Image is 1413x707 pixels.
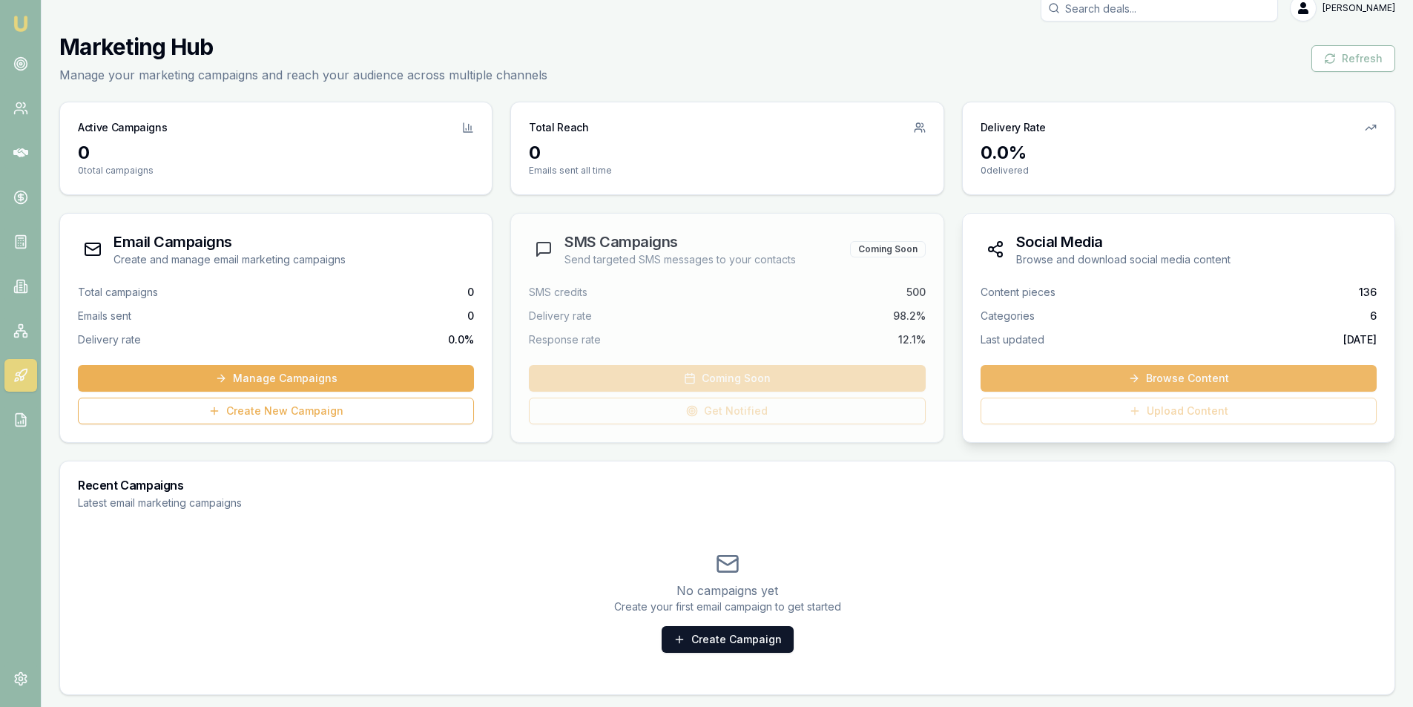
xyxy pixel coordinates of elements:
h3: Email Campaigns [113,231,346,252]
div: 0 [78,141,474,165]
a: Manage Campaigns [78,365,474,392]
p: Create your first email campaign to get started [78,599,1377,614]
p: 0 delivered [981,165,1377,177]
p: Create and manage email marketing campaigns [113,252,346,267]
span: Total campaigns [78,285,158,300]
p: Send targeted SMS messages to your contacts [564,252,796,267]
span: 136 [1359,285,1377,300]
span: [DATE] [1343,332,1377,347]
h3: Active Campaigns [78,120,167,135]
a: Create Campaign [662,626,794,653]
p: No campaigns yet [78,582,1377,599]
span: Content pieces [981,285,1055,300]
h3: SMS Campaigns [564,231,796,252]
span: Last updated [981,332,1044,347]
button: Refresh [1311,45,1395,72]
span: 0 [467,285,474,300]
a: Create New Campaign [78,398,474,424]
h3: Total Reach [529,120,588,135]
h3: Recent Campaigns [78,479,1377,491]
span: 12.1% [898,332,926,347]
span: 500 [906,285,926,300]
span: 98.2% [893,309,926,323]
h3: Social Media [1016,231,1231,252]
img: emu-icon-u.png [12,15,30,33]
p: Latest email marketing campaigns [78,496,1377,510]
span: Delivery rate [529,309,592,323]
span: 0 [467,309,474,323]
div: 0.0 % [981,141,1377,165]
p: Emails sent all time [529,165,925,177]
span: Emails sent [78,309,131,323]
span: [PERSON_NAME] [1323,2,1395,14]
span: 0.0 % [448,332,474,347]
h3: Delivery Rate [981,120,1046,135]
span: Categories [981,309,1035,323]
a: Browse Content [981,365,1377,392]
h1: Marketing Hub [59,33,547,60]
span: SMS credits [529,285,587,300]
span: Delivery rate [78,332,141,347]
p: Manage your marketing campaigns and reach your audience across multiple channels [59,66,547,84]
div: Coming Soon [850,241,926,257]
p: Browse and download social media content [1016,252,1231,267]
span: Response rate [529,332,601,347]
span: 6 [1370,309,1377,323]
p: 0 total campaigns [78,165,474,177]
div: 0 [529,141,925,165]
